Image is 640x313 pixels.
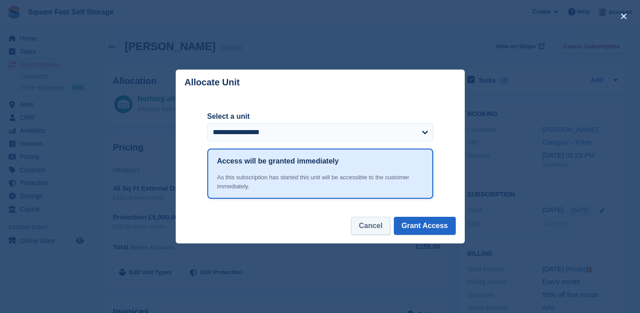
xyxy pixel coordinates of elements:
[351,217,390,235] button: Cancel
[207,111,433,122] label: Select a unit
[217,156,339,167] h1: Access will be granted immediately
[394,217,456,235] button: Grant Access
[185,77,240,88] p: Allocate Unit
[217,173,423,191] div: As this subscription has started this unit will be accessible to the customer immediately.
[617,9,631,23] button: close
